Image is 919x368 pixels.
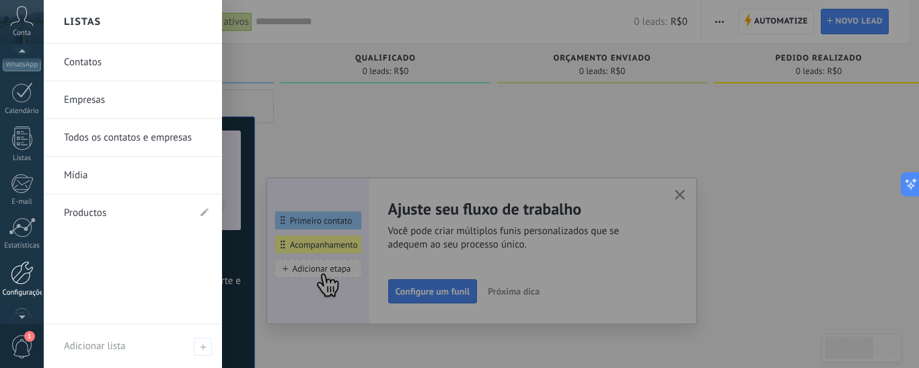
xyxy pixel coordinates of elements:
a: Mídia [64,157,209,194]
div: WhatsApp [3,59,41,71]
a: Contatos [64,44,209,81]
div: Calendário [3,107,42,116]
a: Todos os contatos e empresas [64,119,209,157]
span: 1 [24,331,35,342]
span: Conta [13,29,31,38]
span: Adicionar lista [194,338,212,356]
div: Configurações [3,289,42,297]
h2: Listas [64,1,101,43]
span: Adicionar lista [64,340,126,353]
a: Productos [64,194,188,232]
div: E-mail [3,198,42,207]
a: Empresas [64,81,209,119]
div: Listas [3,154,42,163]
div: Estatísticas [3,242,42,250]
